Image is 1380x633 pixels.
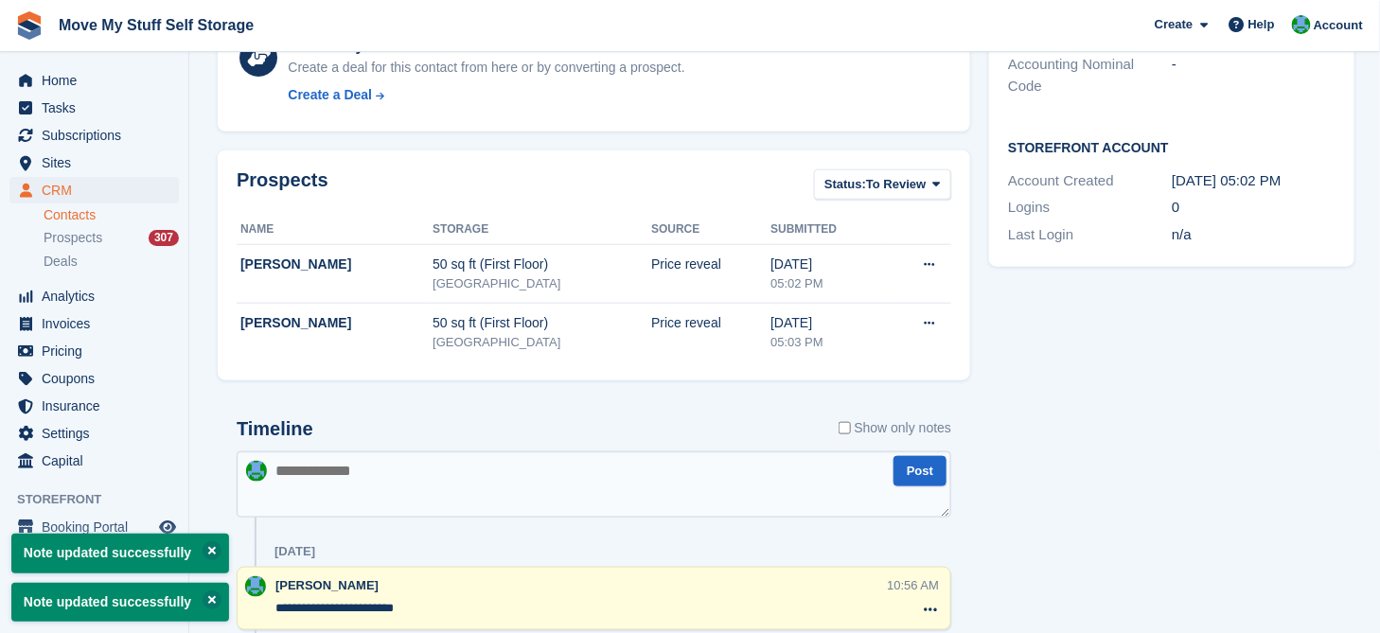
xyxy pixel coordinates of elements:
[1172,54,1336,97] div: -
[9,420,179,447] a: menu
[770,333,883,352] div: 05:03 PM
[42,420,155,447] span: Settings
[246,461,267,482] img: Dan
[237,169,328,204] h2: Prospects
[433,274,651,293] div: [GEOGRAPHIC_DATA]
[149,230,179,246] div: 307
[288,58,684,78] div: Create a deal for this contact from here or by converting a prospect.
[1008,197,1172,219] div: Logins
[1155,15,1193,34] span: Create
[44,253,78,271] span: Deals
[9,310,179,337] a: menu
[240,313,433,333] div: [PERSON_NAME]
[839,418,952,438] label: Show only notes
[893,456,947,487] button: Post
[42,448,155,474] span: Capital
[9,95,179,121] a: menu
[1008,137,1336,156] h2: Storefront Account
[1314,16,1363,35] span: Account
[51,9,261,41] a: Move My Stuff Self Storage
[9,393,179,419] a: menu
[651,215,770,245] th: Source
[15,11,44,40] img: stora-icon-8386f47178a22dfd0bd8f6a31ec36ba5ce8667c1dd55bd0f319d3a0aa187defe.svg
[9,365,179,392] a: menu
[1008,224,1172,246] div: Last Login
[887,576,939,594] div: 10:56 AM
[9,448,179,474] a: menu
[866,175,926,194] span: To Review
[17,490,188,509] span: Storefront
[433,215,651,245] th: Storage
[1008,54,1172,97] div: Accounting Nominal Code
[274,544,315,559] div: [DATE]
[42,122,155,149] span: Subscriptions
[651,313,770,333] div: Price reveal
[42,338,155,364] span: Pricing
[770,255,883,274] div: [DATE]
[824,175,866,194] span: Status:
[839,418,851,438] input: Show only notes
[9,67,179,94] a: menu
[42,149,155,176] span: Sites
[9,338,179,364] a: menu
[288,85,684,105] a: Create a Deal
[42,365,155,392] span: Coupons
[770,274,883,293] div: 05:02 PM
[1172,224,1336,246] div: n/a
[433,313,651,333] div: 50 sq ft (First Floor)
[42,310,155,337] span: Invoices
[814,169,951,201] button: Status: To Review
[156,516,179,538] a: Preview store
[1172,197,1336,219] div: 0
[237,418,313,440] h2: Timeline
[1008,170,1172,192] div: Account Created
[1172,170,1336,192] div: [DATE] 05:02 PM
[11,583,229,622] p: Note updated successfully
[44,252,179,272] a: Deals
[9,283,179,309] a: menu
[275,578,379,592] span: [PERSON_NAME]
[9,514,179,540] a: menu
[1248,15,1275,34] span: Help
[1292,15,1311,34] img: Dan
[770,215,883,245] th: Submitted
[770,313,883,333] div: [DATE]
[44,206,179,224] a: Contacts
[42,67,155,94] span: Home
[240,255,433,274] div: [PERSON_NAME]
[11,534,229,572] p: Note updated successfully
[42,95,155,121] span: Tasks
[288,85,372,105] div: Create a Deal
[42,283,155,309] span: Analytics
[42,393,155,419] span: Insurance
[44,229,102,247] span: Prospects
[433,255,651,274] div: 50 sq ft (First Floor)
[44,228,179,248] a: Prospects 307
[9,149,179,176] a: menu
[237,215,433,245] th: Name
[9,122,179,149] a: menu
[42,514,155,540] span: Booking Portal
[433,333,651,352] div: [GEOGRAPHIC_DATA]
[651,255,770,274] div: Price reveal
[42,177,155,203] span: CRM
[9,177,179,203] a: menu
[245,576,266,597] img: Dan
